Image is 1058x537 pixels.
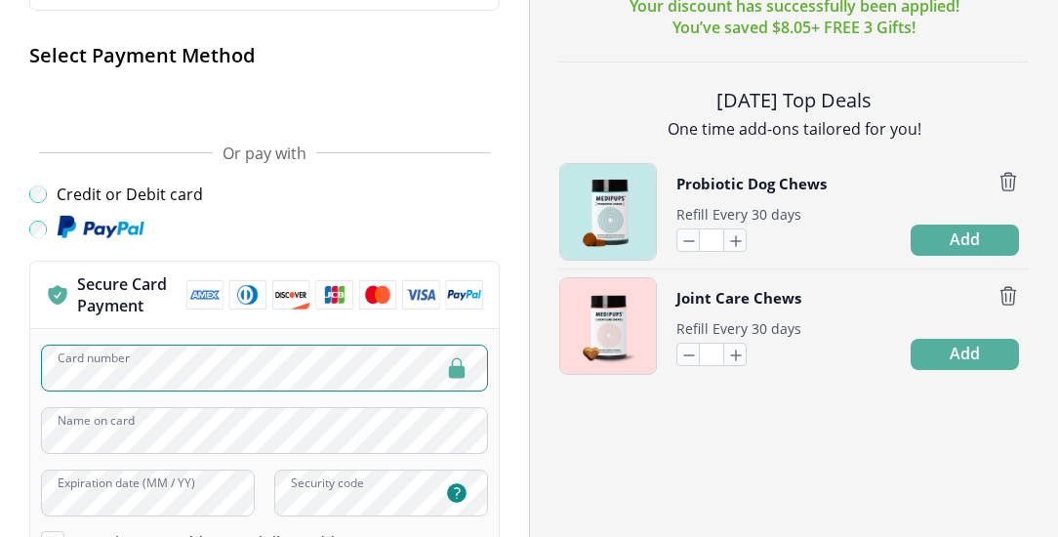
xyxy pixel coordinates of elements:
button: Joint Care Chews [676,285,801,311]
label: Credit or Debit card [57,184,203,205]
p: One time add-ons tailored for you! [559,118,1029,140]
h2: Select Payment Method [29,42,500,68]
p: Secure Card Payment [77,273,186,316]
img: payment methods [186,280,483,310]
span: Or pay with [223,143,306,164]
img: Probiotic Dog Chews [560,164,656,260]
img: Paypal [57,215,144,240]
button: Probiotic Dog Chews [676,171,827,197]
iframe: Secure payment button frame [29,84,500,123]
span: Refill Every 30 days [676,205,801,224]
span: Refill Every 30 days [676,319,801,338]
h2: [DATE] Top Deals [559,86,1029,114]
img: Joint Care Chews [560,278,656,374]
button: Add [911,339,1019,370]
button: Add [911,225,1019,256]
